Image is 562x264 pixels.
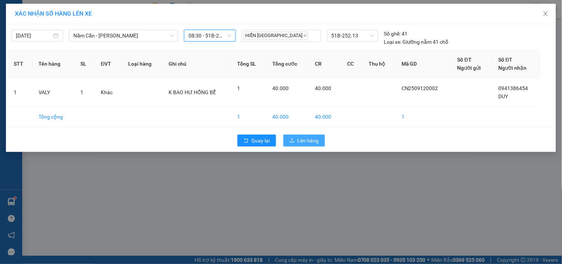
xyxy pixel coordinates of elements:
span: Người nhận [499,65,527,71]
td: Tổng cộng [33,107,74,127]
td: 40.000 [267,107,309,127]
span: Số ĐT [458,57,472,63]
span: 08:30 - 51B-252.13 [189,30,231,41]
th: Tổng SL [231,50,267,78]
span: DUY [499,93,508,99]
span: Loại xe: [384,38,402,46]
td: VALY [33,78,74,107]
td: 1 [396,107,452,127]
th: Ghi chú [163,50,232,78]
span: Số ĐT [499,57,513,63]
span: Năm Căn - Hồ Chí Minh [73,30,174,41]
button: Close [535,4,556,24]
td: Khác [95,78,122,107]
span: HIỀN [GEOGRAPHIC_DATA] [243,32,308,40]
span: 1 [80,89,83,95]
li: Hotline: 02839552959 [69,27,310,37]
span: Người gửi [458,65,481,71]
li: 26 Phó Cơ Điều, Phường 12 [69,18,310,27]
td: 1 [231,107,267,127]
span: close [543,11,549,17]
span: 0941386454 [499,85,528,91]
th: Tên hàng [33,50,74,78]
div: Giường nằm 41 chỗ [384,38,449,46]
button: uploadLên hàng [283,135,325,146]
span: Lên hàng [297,136,319,145]
span: K BAO HƯ HỔNG BỂ [169,89,216,95]
span: 1 [237,85,240,91]
span: down [170,33,174,38]
img: logo.jpg [9,9,46,46]
span: upload [289,138,295,144]
span: 51B-252.13 [332,30,374,41]
span: XÁC NHẬN SỐ HÀNG LÊN XE [15,10,92,17]
div: 41 [384,30,408,38]
td: 1 [8,78,33,107]
button: rollbackQuay lại [237,135,276,146]
input: 12/09/2025 [16,32,52,40]
span: 40.000 [273,85,289,91]
th: CR [309,50,342,78]
span: Số ghế: [384,30,401,38]
th: Loại hàng [122,50,163,78]
th: Mã GD [396,50,452,78]
th: SL [74,50,95,78]
th: STT [8,50,33,78]
span: Quay lại [252,136,270,145]
span: 40.000 [315,85,331,91]
th: Tổng cước [267,50,309,78]
th: Thu hộ [363,50,396,78]
b: GỬI : Trạm Cái Nước [9,54,103,66]
th: ĐVT [95,50,122,78]
th: CC [342,50,363,78]
span: CN2509120002 [402,85,438,91]
span: rollback [243,138,249,144]
td: 40.000 [309,107,342,127]
span: close [303,34,307,37]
